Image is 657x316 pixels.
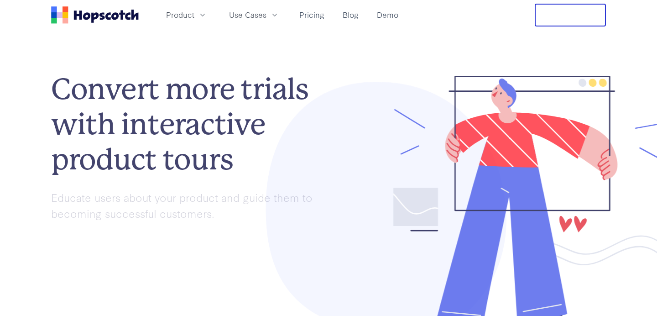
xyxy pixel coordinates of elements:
a: Pricing [296,7,328,22]
a: Home [51,6,139,24]
span: Product [166,9,194,21]
button: Use Cases [224,7,285,22]
h1: Convert more trials with interactive product tours [51,72,328,177]
p: Educate users about your product and guide them to becoming successful customers. [51,190,328,221]
button: Free Trial [535,4,606,26]
span: Use Cases [229,9,266,21]
a: Blog [339,7,362,22]
button: Product [161,7,213,22]
a: Demo [373,7,402,22]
